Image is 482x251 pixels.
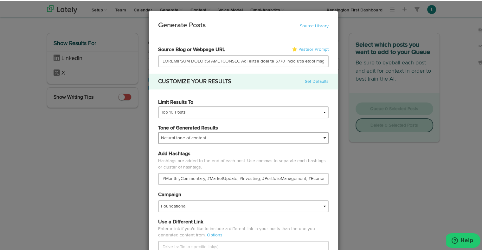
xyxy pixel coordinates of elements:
strong: Generate Posts [158,21,206,28]
input: Include http:// [158,54,329,66]
a: ⭐ Paste [292,45,329,51]
label: Source Blog or Webpage URL [158,45,225,52]
span: Hashtags are added to the end of each post. Use commas to separate each hashtags or cluster of ha... [158,156,329,172]
h4: CUSTOMIZE YOUR RESULTS [158,77,231,83]
label: Campaign [158,190,181,197]
span: Enter a link if you'd like to include a different link in your posts than the one you generated c... [158,225,315,236]
span: or Prompt [309,46,329,50]
label: Limit Results To [158,98,193,105]
a: Source Library [300,23,329,27]
label: Tone of Generated Results [158,123,218,131]
input: Ex: #one, #two OR #one #two, #three #four [158,172,329,184]
span: Use a Different Link [158,218,203,223]
iframe: Opens a widget where you can find more information [446,232,480,248]
label: Add Hashtags [158,149,190,156]
a: Set Defaults [305,77,329,83]
a: Options [207,232,222,236]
